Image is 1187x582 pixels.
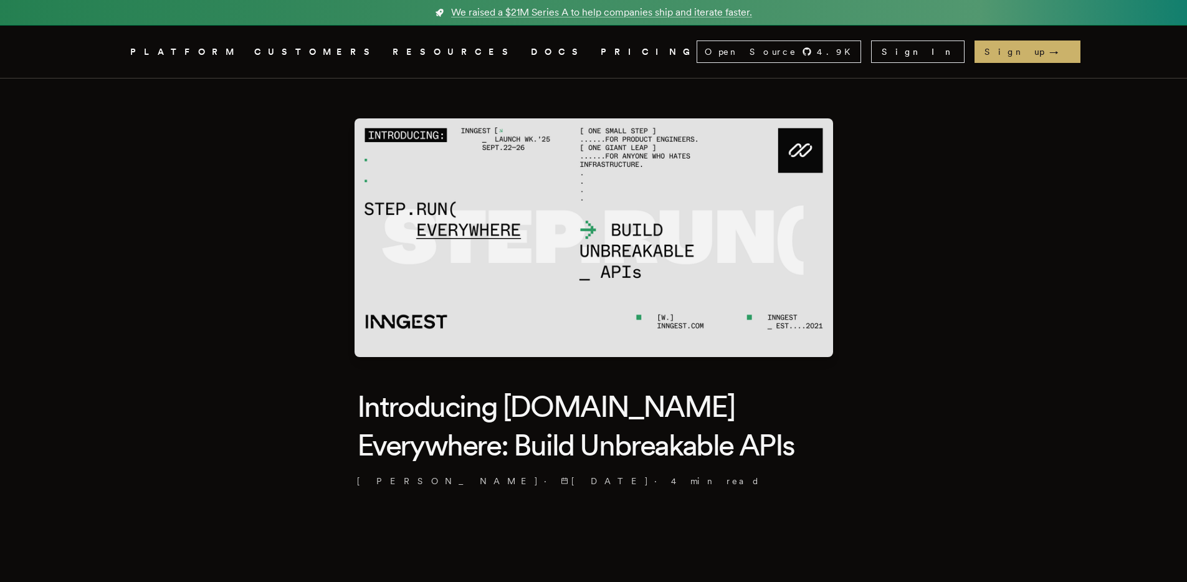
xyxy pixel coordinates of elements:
[355,118,833,357] img: Featured image for Introducing Step.Run Everywhere: Build Unbreakable APIs blog post
[1049,45,1070,58] span: →
[393,44,516,60] button: RESOURCES
[451,5,752,20] span: We raised a $21M Series A to help companies ship and iterate faster.
[357,387,831,465] h1: Introducing [DOMAIN_NAME] Everywhere: Build Unbreakable APIs
[601,44,697,60] a: PRICING
[975,41,1080,63] a: Sign up
[531,44,586,60] a: DOCS
[254,44,378,60] a: CUSTOMERS
[130,44,239,60] button: PLATFORM
[357,475,539,487] a: [PERSON_NAME]
[671,475,760,487] span: 4 min read
[95,26,1092,78] nav: Global
[871,41,965,63] a: Sign In
[561,475,649,487] span: [DATE]
[357,475,831,487] p: · ·
[817,45,858,58] span: 4.9 K
[705,45,797,58] span: Open Source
